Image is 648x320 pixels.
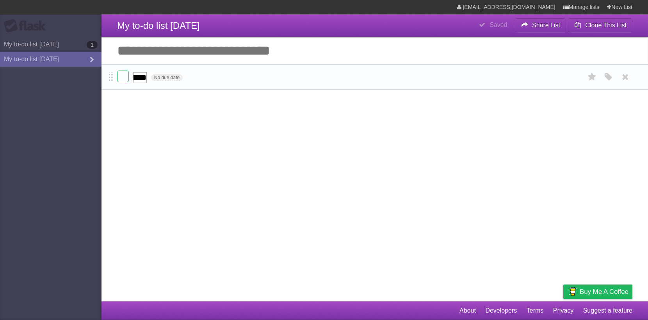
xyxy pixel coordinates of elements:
div: Flask [4,19,51,33]
button: Share List [515,18,566,32]
a: Terms [527,303,544,318]
a: Developers [485,303,517,318]
b: Share List [532,22,560,28]
b: Saved [490,21,507,28]
a: About [459,303,476,318]
a: Buy me a coffee [563,285,632,299]
label: Star task [585,71,600,83]
span: No due date [151,74,183,81]
span: My to-do list [DATE] [117,20,200,31]
button: Clone This List [568,18,632,32]
b: Clone This List [585,22,627,28]
a: Privacy [553,303,573,318]
span: Buy me a coffee [580,285,628,299]
a: Suggest a feature [583,303,632,318]
label: Done [117,71,129,82]
b: 1 [87,41,98,49]
img: Buy me a coffee [567,285,578,298]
